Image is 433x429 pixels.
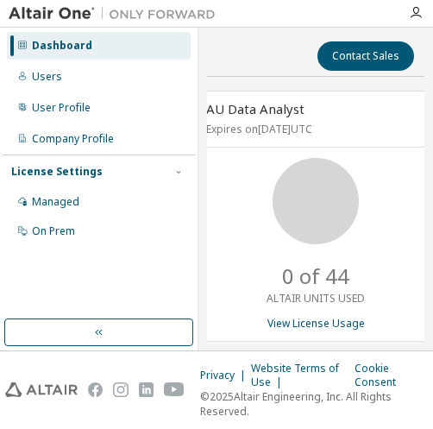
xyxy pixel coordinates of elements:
p: 0 of 44 [282,262,349,291]
div: Company Profile [32,132,114,146]
img: youtube.svg [164,381,185,399]
div: Cookie Consent [355,362,428,389]
div: Managed [32,195,79,209]
p: © 2025 Altair Engineering, Inc. All Rights Reserved. [200,389,428,419]
p: Expires on [DATE] UTC [206,122,421,136]
div: Users [32,70,62,84]
span: AU Data Analyst [206,100,304,117]
img: instagram.svg [113,381,128,399]
div: Website Terms of Use [251,362,355,389]
a: View License Usage [267,316,365,331]
div: License Settings [11,165,103,179]
div: Dashboard [32,39,92,53]
img: Altair One [9,5,224,22]
button: Contact Sales [317,41,414,71]
img: linkedin.svg [139,381,154,399]
div: User Profile [32,101,91,115]
img: altair_logo.svg [5,381,78,399]
p: ALTAIR UNITS USED [267,291,365,306]
img: facebook.svg [88,381,103,399]
div: On Prem [32,224,75,238]
div: Privacy [200,369,251,382]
